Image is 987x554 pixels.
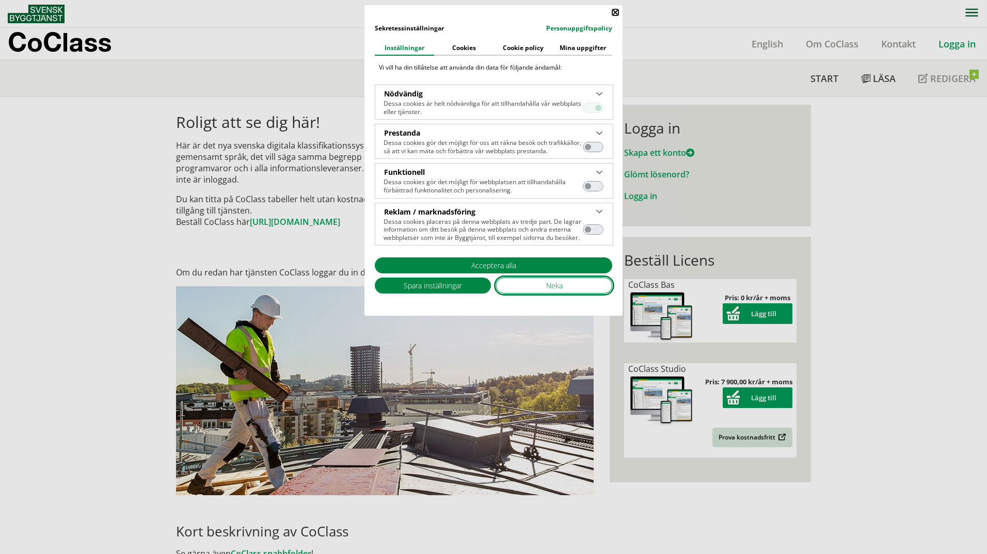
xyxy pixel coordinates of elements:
[471,260,516,271] span: Acceptera alla
[553,42,612,55] button: Mina uppgifter
[434,42,494,55] button: Cookies
[375,63,612,72] div: Vi vill ha din tillåtelse att använda din data för följande ändamål:
[375,278,491,294] button: Spara cookie inställningar
[384,88,423,99] h3: Nödvändig
[384,206,475,217] h3: Reklam / marknadsföring
[384,139,583,155] p: Dessa cookies gör det möjligt för oss att räkna besök och trafikkällor, så att vi kan mäta och fö...
[595,206,603,218] button: Se mer om: Reklam / marknadsföring
[384,178,583,194] p: Dessa cookies gör det möjligt för webbplatsen att tillhandahålla förbättrad funktionalitet och pe...
[583,142,603,152] button: Prestanda
[384,127,420,138] h3: Prestanda
[375,23,486,34] h2: Sekretessinställningar
[583,181,603,191] button: Funktionell
[384,206,476,218] button: Reklam / marknadsföring
[546,24,612,32] a: Integritetspolicy. Extern länk. Öppnas i en ny flik eller ett nytt fönster.
[494,42,553,55] button: Cookie policy
[384,127,421,139] button: Prestanda
[595,166,603,178] button: Se mer om: Funktionell
[384,88,423,100] button: Nödvändig
[384,218,583,242] p: Dessa cookies placeras på denna webbplats av tredje part. De lagrar information om ditt besök på ...
[375,257,612,273] button: Acceptera alla cookies
[384,166,425,178] button: Funktionell
[612,9,618,15] button: Stäng
[384,167,425,177] h3: Funktionell
[546,280,563,291] span: Neka
[595,88,603,100] button: Se mer om: Nödvändig
[496,278,612,294] button: Neka alla cookies
[595,127,603,139] button: Se mer om: Prestanda
[583,224,603,235] button: Reklam / marknadsföring
[404,280,462,291] span: Spara inställningar
[384,100,583,116] p: Dessa cookies är helt nödvändiga för att tillhandahålla vår webbplats eller tjänster.
[375,42,434,55] button: Inställningar
[583,103,603,113] button: Nödvändig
